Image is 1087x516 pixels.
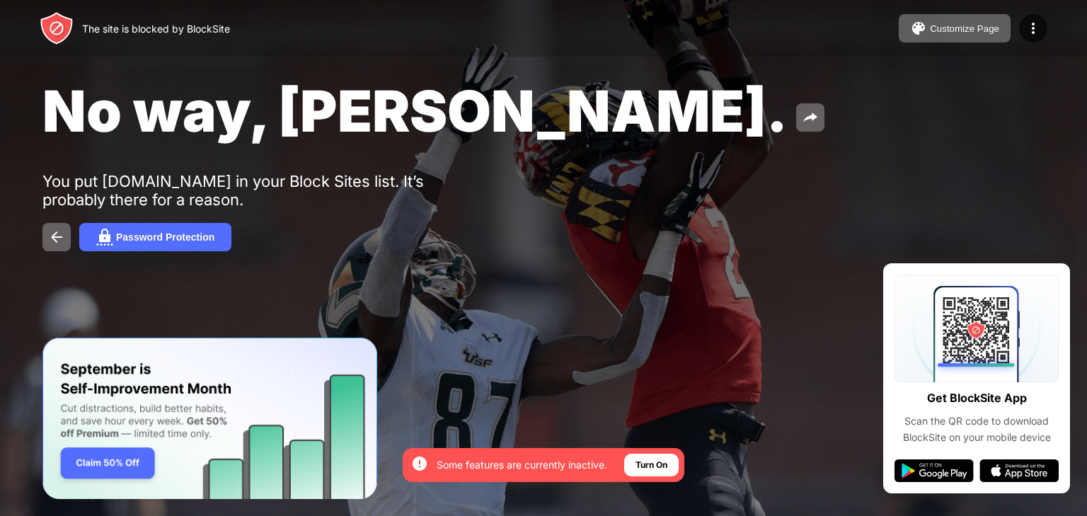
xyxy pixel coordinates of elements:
div: Password Protection [116,231,214,243]
img: header-logo.svg [40,11,74,45]
div: Get BlockSite App [927,388,1027,408]
img: password.svg [96,229,113,246]
img: menu-icon.svg [1025,20,1042,37]
span: No way, [PERSON_NAME]. [42,76,788,145]
div: The site is blocked by BlockSite [82,23,230,35]
div: Scan the QR code to download BlockSite on your mobile device [895,413,1059,445]
button: Customize Page [899,14,1011,42]
img: google-play.svg [895,459,974,482]
div: You put [DOMAIN_NAME] in your Block Sites list. It’s probably there for a reason. [42,172,480,209]
iframe: Banner [42,338,377,500]
img: error-circle-white.svg [411,455,428,472]
div: Customize Page [930,23,999,34]
div: Turn On [635,458,667,472]
img: app-store.svg [979,459,1059,482]
img: qrcode.svg [895,275,1059,382]
img: share.svg [802,109,819,126]
button: Password Protection [79,223,231,251]
div: Some features are currently inactive. [437,458,607,472]
img: pallet.svg [910,20,927,37]
img: back.svg [48,229,65,246]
